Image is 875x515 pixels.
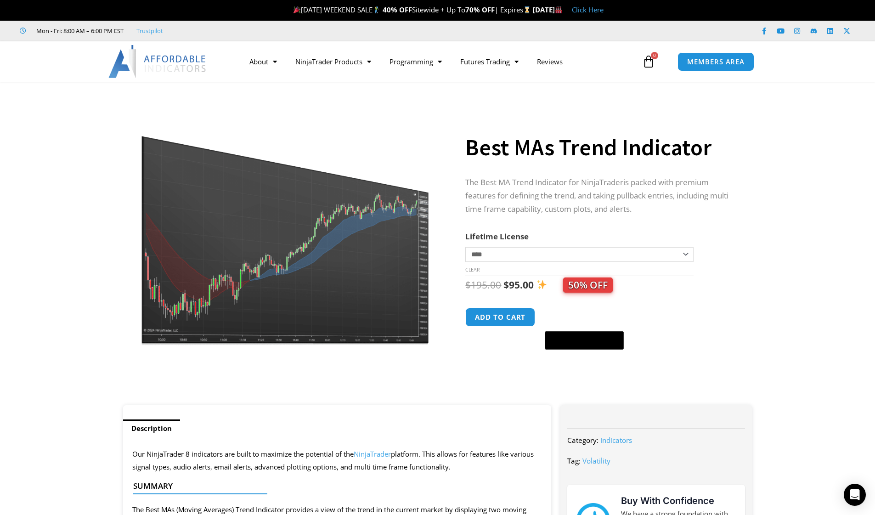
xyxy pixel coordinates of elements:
strong: [DATE] [533,5,563,14]
span: $ [503,278,509,291]
span: Our NinjaTrader 8 indicators are built to maximize the potential of the platform. This allows for... [132,449,534,471]
h3: Buy With Confidence [621,494,736,508]
span: $ [465,278,471,291]
img: ⌛ [524,6,531,13]
span: Category: [567,436,598,445]
iframe: PayPal Message 1 [465,355,734,363]
span: 0 [651,52,658,59]
a: Futures Trading [451,51,528,72]
span: 50% OFF [563,277,613,293]
bdi: 195.00 [465,278,501,291]
label: Lifetime License [465,231,529,242]
a: NinjaTrader [354,449,391,458]
a: About [240,51,286,72]
h1: Best MAs Trend Indicator [465,131,734,164]
a: NinjaTrader Products [286,51,380,72]
button: Add to cart [465,308,535,327]
iframe: Secure express checkout frame [543,306,626,328]
button: Buy with GPay [545,331,624,350]
h4: Summary [133,481,534,491]
span: is packed with premium features for defining the trend, and taking pullback entries, including mu... [465,177,728,214]
img: 🎉 [294,6,300,13]
a: Click Here [572,5,604,14]
strong: 40% OFF [383,5,412,14]
bdi: 95.00 [503,278,534,291]
a: Reviews [528,51,572,72]
a: MEMBERS AREA [677,52,754,71]
span: Tag: [567,456,581,465]
a: Volatility [582,456,610,465]
img: 🏌️‍♂️ [373,6,380,13]
a: Indicators [600,436,632,445]
img: LogoAI | Affordable Indicators – NinjaTrader [108,45,207,78]
span: Mon - Fri: 8:00 AM – 6:00 PM EST [34,25,124,36]
span: The Best MA Trend Indicator for NinjaTrader [465,177,623,187]
div: Open Intercom Messenger [844,484,866,506]
a: Programming [380,51,451,72]
img: ✨ [537,280,547,289]
nav: Menu [240,51,640,72]
strong: 70% OFF [465,5,495,14]
img: 🏭 [555,6,562,13]
span: [DATE] WEEKEND SALE Sitewide + Up To | Expires [291,5,532,14]
span: MEMBERS AREA [687,58,745,65]
a: Clear options [465,266,480,273]
a: Description [123,419,180,437]
a: Trustpilot [136,25,163,36]
a: 0 [628,48,669,75]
